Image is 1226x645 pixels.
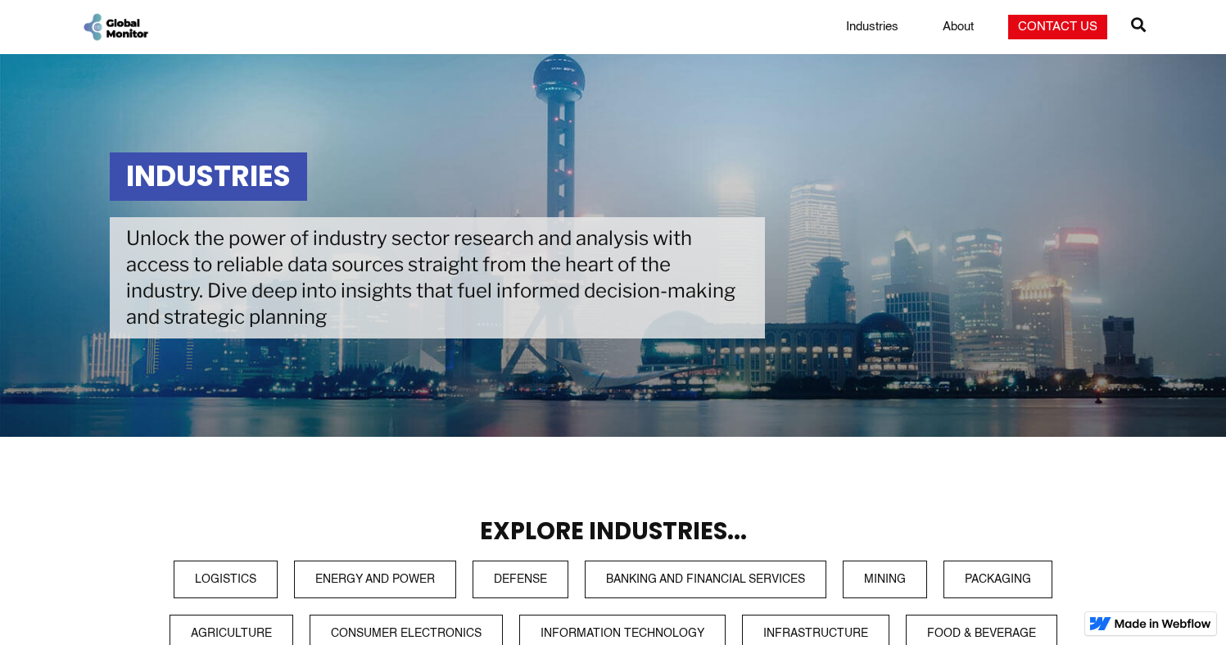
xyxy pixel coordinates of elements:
[81,11,150,43] a: home
[933,19,984,35] a: About
[943,561,1052,598] a: Packaging
[294,561,456,598] a: Energy and Power
[1131,13,1146,36] span: 
[1131,11,1146,43] a: 
[110,519,1117,545] h3: Explore Industries...
[836,19,908,35] a: Industries
[473,561,568,598] a: Defense
[585,561,826,598] a: Banking and Financial Services
[110,152,307,201] h1: Industries
[1115,619,1211,629] img: Made in Webflow
[174,561,278,598] a: Logistics
[110,217,765,338] div: Unlock the power of industry sector research and analysis with access to reliable data sources st...
[843,561,927,598] a: Mining
[1008,15,1107,39] a: Contact Us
